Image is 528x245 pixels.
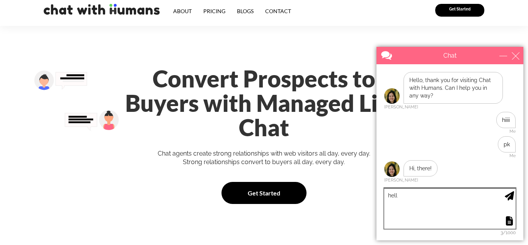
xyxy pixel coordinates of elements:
span: Get Started [248,188,280,198]
a: Get Started [435,4,484,17]
h1: Convert Prospects to Buyers with Managed Live Chat [114,67,414,140]
a: Pricing [198,4,231,18]
img: chat with humans [44,4,160,15]
img: Group 28 [34,70,88,90]
iframe: Live Chat Box [372,42,528,245]
a: Contact [259,4,297,18]
img: Group 29 [64,110,119,132]
div: Strong relationships convert to buyers all day, every day. [114,158,414,166]
a: About [167,4,198,18]
a: Blogs [231,4,259,18]
a: Get Started [221,182,307,204]
div: Chat agents create strong relationships with web visitors all day, every day. [114,149,414,158]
